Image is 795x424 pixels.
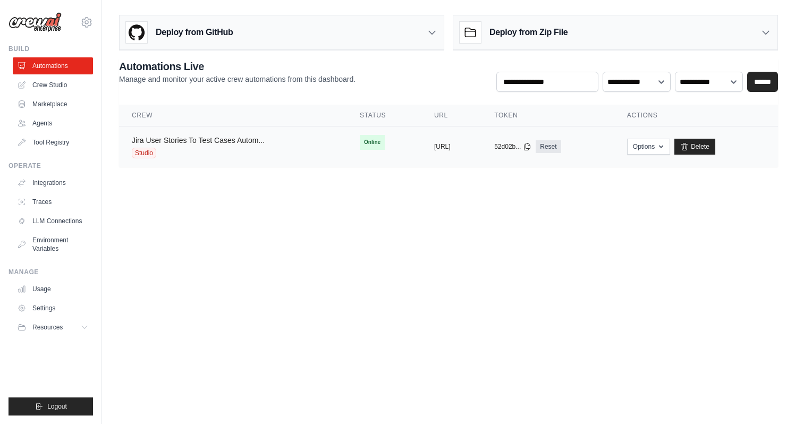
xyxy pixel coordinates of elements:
h2: Automations Live [119,59,356,74]
div: Build [9,45,93,53]
img: GitHub Logo [126,22,147,43]
a: Tool Registry [13,134,93,151]
a: Environment Variables [13,232,93,257]
img: Logo [9,12,62,32]
p: Manage and monitor your active crew automations from this dashboard. [119,74,356,84]
h3: Deploy from GitHub [156,26,233,39]
button: Options [627,139,670,155]
div: Manage [9,268,93,276]
span: Online [360,135,385,150]
span: Resources [32,323,63,332]
button: 52d02b... [494,142,531,151]
button: Logout [9,397,93,415]
a: Crew Studio [13,77,93,94]
a: Jira User Stories To Test Cases Autom... [132,136,265,145]
h3: Deploy from Zip File [489,26,568,39]
th: Token [481,105,614,126]
span: Logout [47,402,67,411]
a: Marketplace [13,96,93,113]
th: Actions [614,105,778,126]
a: Usage [13,281,93,298]
a: LLM Connections [13,213,93,230]
a: Automations [13,57,93,74]
a: Integrations [13,174,93,191]
button: Resources [13,319,93,336]
th: URL [421,105,481,126]
th: Crew [119,105,347,126]
a: Delete [674,139,715,155]
a: Reset [536,140,561,153]
a: Traces [13,193,93,210]
th: Status [347,105,421,126]
a: Settings [13,300,93,317]
span: Studio [132,148,156,158]
a: Agents [13,115,93,132]
div: Operate [9,162,93,170]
